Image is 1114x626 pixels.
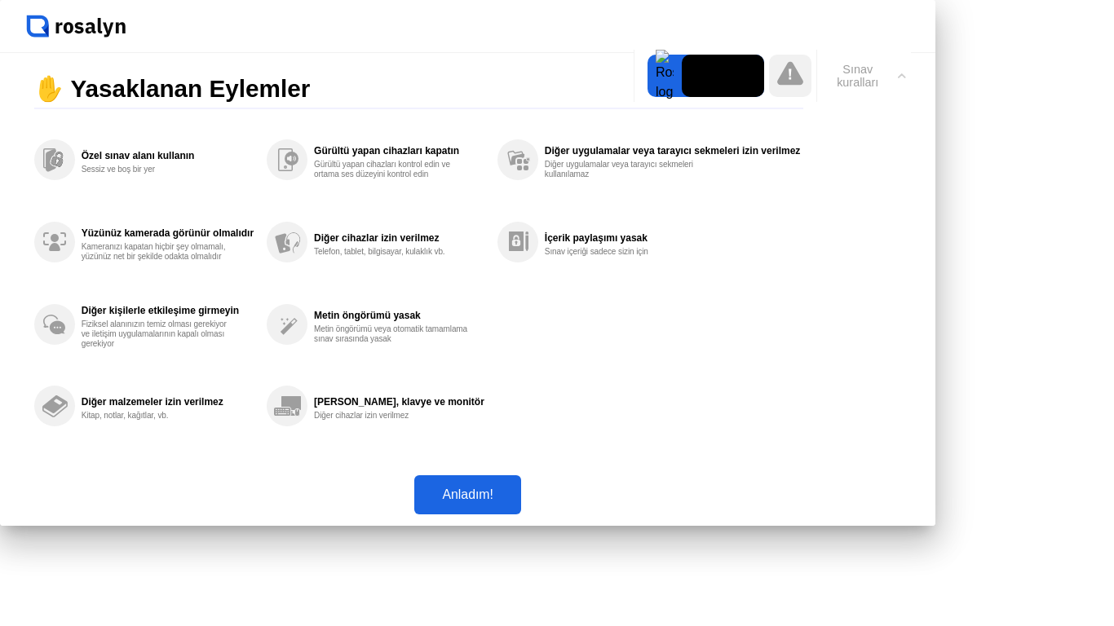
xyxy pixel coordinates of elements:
[314,324,468,344] div: Metin öngörümü veya otomatik tamamlama sınav sırasında yasak
[314,396,484,408] div: [PERSON_NAME], klavye ve monitör
[82,150,254,161] div: Özel sınav alanı kullanın
[414,475,520,514] button: Anladım!
[82,227,254,239] div: Yüzünüz kamerada görünür olmalıdır
[82,165,236,174] div: Sessiz ve boş bir yer
[82,320,236,349] div: Fiziksel alanınızın temiz olması gerekiyor ve iletişim uygulamalarının kapalı olması gerekiyor
[314,411,468,421] div: Diğer cihazlar izin verilmez
[314,145,484,156] div: Gürültü yapan cihazları kapatın
[82,396,254,408] div: Diğer malzemeler izin verilmez
[34,69,804,110] div: ✋ Yasaklanan Eylemler
[82,242,236,262] div: Kameranızı kapatan hiçbir şey olmamalı, yüzünüz net bir şekilde odakta olmalıdır
[817,62,911,90] button: Sınav kuralları
[545,160,699,179] div: Diğer uygulamalar veya tarayıcı sekmeleri kullanılamaz
[545,232,801,244] div: İçerik paylaşımı yasak
[314,232,484,244] div: Diğer cihazlar izin verilmez
[82,411,236,421] div: Kitap, notlar, kağıtlar, vb.
[314,247,468,257] div: Telefon, tablet, bilgisayar, kulaklık vb.
[314,310,484,321] div: Metin öngörümü yasak
[314,160,468,179] div: Gürültü yapan cihazları kontrol edin ve ortama ses düzeyini kontrol edin
[82,305,254,316] div: Diğer kişilerle etkileşime girmeyin
[545,145,801,156] div: Diğer uygulamalar veya tarayıcı sekmeleri izin verilmez
[419,487,515,502] div: Anladım!
[545,247,699,257] div: Sınav içeriği sadece sizin için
